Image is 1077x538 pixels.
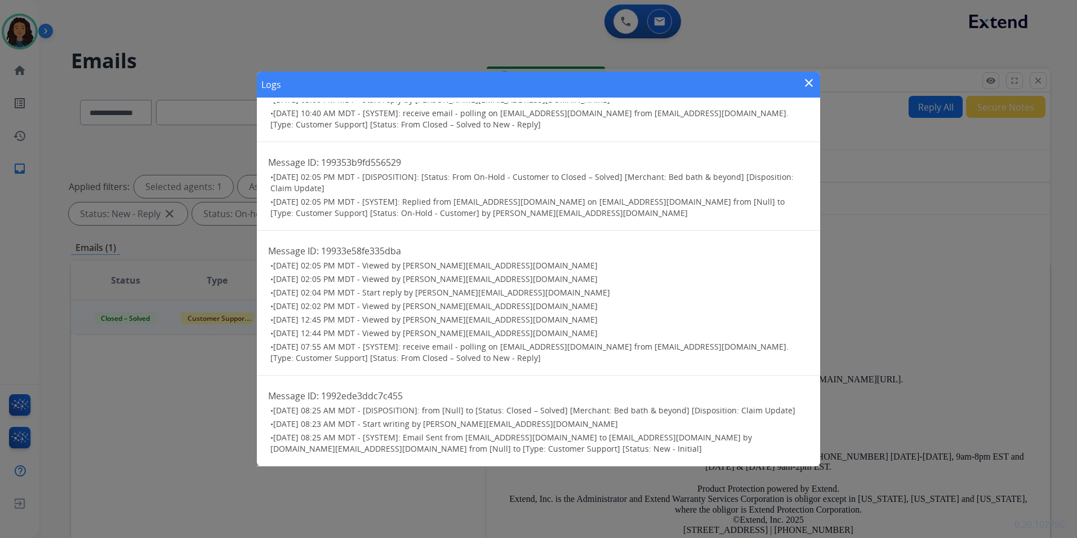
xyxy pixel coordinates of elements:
p: 0.20.1027RC [1014,518,1066,531]
span: Message ID: [268,390,319,402]
span: [DATE] 02:05 PM MDT - [DISPOSITION]: [Status: From On-Hold - Customer to Closed – Solved] [Mercha... [270,171,794,193]
h3: • [270,432,809,455]
span: [DATE] 10:40 AM MDT - [SYSTEM]: receive email - polling on [EMAIL_ADDRESS][DOMAIN_NAME] from [EMA... [270,108,789,130]
mat-icon: close [802,76,816,90]
h3: • [270,274,809,285]
span: 199353b9fd556529 [321,156,401,169]
span: [DATE] 07:55 AM MDT - [SYSTEM]: receive email - polling on [EMAIL_ADDRESS][DOMAIN_NAME] from [EMA... [270,341,789,363]
span: [DATE] 12:45 PM MDT - Viewed by [PERSON_NAME][EMAIL_ADDRESS][DOMAIN_NAME] [273,314,598,325]
span: [DATE] 02:05 PM MDT - Viewed by [PERSON_NAME][EMAIL_ADDRESS][DOMAIN_NAME] [273,260,598,271]
span: Message ID: [268,156,319,169]
span: Message ID: [268,245,319,257]
h3: • [270,260,809,271]
h3: • [270,405,809,416]
span: [DATE] 08:25 AM MDT - [SYSTEM]: Email Sent from [EMAIL_ADDRESS][DOMAIN_NAME] to [EMAIL_ADDRESS][D... [270,432,752,454]
h3: • [270,196,809,219]
h3: • [270,301,809,312]
span: [DATE] 02:05 PM MDT - Viewed by [PERSON_NAME][EMAIL_ADDRESS][DOMAIN_NAME] [273,274,598,284]
h1: Logs [261,78,281,91]
h3: • [270,328,809,339]
h3: • [270,171,809,194]
span: [DATE] 02:02 PM MDT - Viewed by [PERSON_NAME][EMAIL_ADDRESS][DOMAIN_NAME] [273,301,598,311]
h3: • [270,108,809,130]
h3: • [270,341,809,364]
span: [DATE] 02:05 PM MDT - [SYSTEM]: Replied from [EMAIL_ADDRESS][DOMAIN_NAME] on [EMAIL_ADDRESS][DOMA... [270,196,785,218]
span: [DATE] 08:23 AM MDT - Start writing by [PERSON_NAME][EMAIL_ADDRESS][DOMAIN_NAME] [273,418,618,429]
span: 1992ede3ddc7c455 [321,390,403,402]
h3: • [270,418,809,430]
span: [DATE] 08:25 AM MDT - [DISPOSITION]: from [Null] to [Status: Closed – Solved] [Merchant: Bed bath... [273,405,795,416]
h3: • [270,287,809,298]
h3: • [270,314,809,325]
span: 19933e58fe335dba [321,245,401,257]
span: [DATE] 02:04 PM MDT - Start reply by [PERSON_NAME][EMAIL_ADDRESS][DOMAIN_NAME] [273,287,610,298]
span: [DATE] 12:44 PM MDT - Viewed by [PERSON_NAME][EMAIL_ADDRESS][DOMAIN_NAME] [273,328,598,338]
